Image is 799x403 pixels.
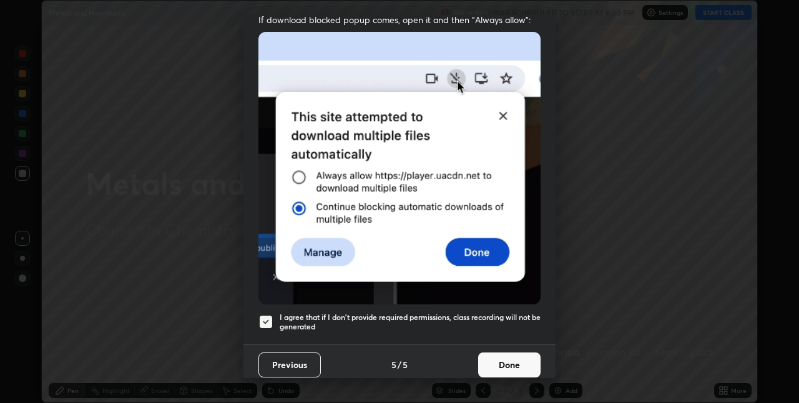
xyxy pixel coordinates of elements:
button: Done [478,352,541,377]
span: If download blocked popup comes, open it and then "Always allow": [258,14,541,26]
h4: 5 [391,358,396,371]
button: Previous [258,352,321,377]
h4: 5 [403,358,408,371]
img: downloads-permission-blocked.gif [258,32,541,304]
h4: / [398,358,401,371]
h5: I agree that if I don't provide required permissions, class recording will not be generated [280,313,541,332]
